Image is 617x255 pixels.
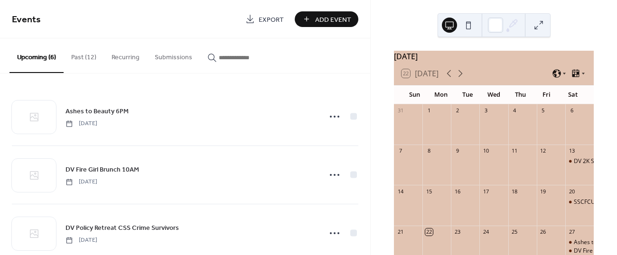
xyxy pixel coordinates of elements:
div: 6 [568,107,575,114]
div: 1 [425,107,432,114]
div: 3 [482,107,489,114]
div: Sun [402,85,428,104]
div: 5 [540,107,547,114]
a: Ashes to Beauty 6PM [65,106,129,117]
span: DV Policy Retreat CSS Crime Survivors [65,223,179,233]
div: 17 [482,188,489,195]
button: Add Event [295,11,358,27]
div: 23 [454,228,461,236]
div: 2 [454,107,461,114]
span: [DATE] [65,119,97,128]
button: Past (12) [64,38,104,72]
span: Add Event [315,15,351,25]
div: 11 [511,147,518,155]
span: Events [12,10,41,29]
div: DV 2K Survivors Walk - Garfield Park Gold Dome Fieldhouse 9AM [565,157,594,165]
a: Export [238,11,291,27]
div: Mon [428,85,455,104]
div: Fri [533,85,560,104]
div: 19 [540,188,547,195]
button: Submissions [147,38,200,72]
div: DV Fire Girl Brunch 10AM [565,247,594,255]
div: 26 [540,228,547,236]
span: DV Fire Girl Brunch 10AM [65,165,139,175]
div: 31 [397,107,404,114]
div: 14 [397,188,404,195]
a: DV Policy Retreat CSS Crime Survivors [65,222,179,233]
div: SSCFCU Housing & Finance Expo 10AM [565,198,594,206]
div: 25 [511,228,518,236]
div: 4 [511,107,518,114]
div: 24 [482,228,489,236]
a: DV Fire Girl Brunch 10AM [65,164,139,175]
button: Upcoming (6) [9,38,64,73]
div: 7 [397,147,404,155]
div: 13 [568,147,575,155]
div: 20 [568,188,575,195]
div: 18 [511,188,518,195]
div: 12 [540,147,547,155]
div: 22 [425,228,432,236]
div: Ashes to Beauty 6PM [565,238,594,246]
div: 21 [397,228,404,236]
span: [DATE] [65,178,97,186]
div: Thu [507,85,533,104]
div: 15 [425,188,432,195]
button: Recurring [104,38,147,72]
span: [DATE] [65,236,97,245]
div: 9 [454,147,461,155]
span: Export [259,15,284,25]
div: 27 [568,228,575,236]
span: Ashes to Beauty 6PM [65,107,129,117]
div: [DATE] [394,51,594,62]
div: Wed [481,85,507,104]
div: 10 [482,147,489,155]
div: Tue [454,85,481,104]
div: Sat [560,85,586,104]
div: 8 [425,147,432,155]
div: 16 [454,188,461,195]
